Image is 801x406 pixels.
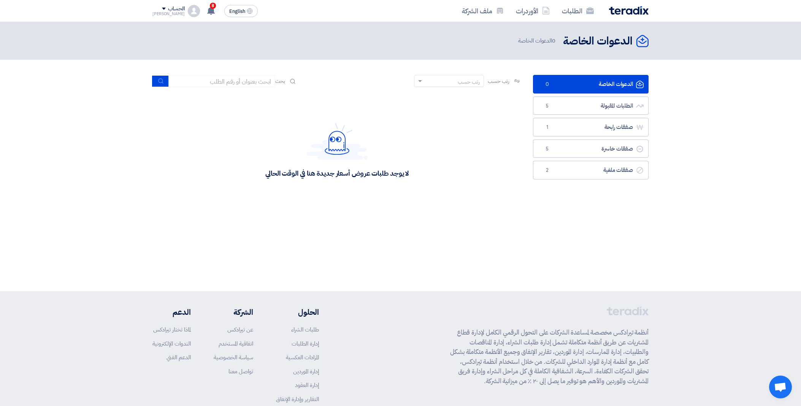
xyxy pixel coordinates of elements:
[219,339,253,348] a: اتفاقية المستخدم
[210,3,216,9] span: 8
[275,77,285,85] span: بحث
[168,6,184,12] div: الحساب
[169,76,275,87] input: ابحث بعنوان أو رقم الطلب
[552,36,555,45] span: 0
[152,306,191,318] li: الدعم
[214,353,253,362] a: سياسة الخصوصية
[769,376,792,398] div: Open chat
[518,36,557,45] span: الدعوات الخاصة
[307,123,368,160] img: Hello
[153,325,191,334] a: لماذا تختار تيرادكس
[228,367,253,376] a: تواصل معنا
[295,381,319,389] a: إدارة العقود
[533,140,649,158] a: صفقات خاسرة5
[533,161,649,179] a: صفقات ملغية2
[293,367,319,376] a: إدارة الموردين
[510,2,556,20] a: الأوردرات
[450,328,649,386] p: أنظمة تيرادكس مخصصة لمساعدة الشركات على التحول الرقمي الكامل لإدارة قطاع المشتريات عن طريق أنظمة ...
[563,34,633,49] h2: الدعوات الخاصة
[229,9,245,14] span: English
[214,306,253,318] li: الشركة
[292,339,319,348] a: إدارة الطلبات
[542,102,552,110] span: 5
[152,12,185,16] div: [PERSON_NAME]
[556,2,600,20] a: الطلبات
[167,353,191,362] a: الدعم الفني
[533,118,649,136] a: صفقات رابحة1
[188,5,200,17] img: profile_test.png
[542,81,552,88] span: 0
[224,5,258,17] button: English
[291,325,319,334] a: طلبات الشراء
[542,167,552,174] span: 2
[456,2,510,20] a: ملف الشركة
[265,169,409,178] div: لا يوجد طلبات عروض أسعار جديدة هنا في الوقت الحالي
[276,395,319,403] a: التقارير وإدارة الإنفاق
[458,78,480,86] div: رتب حسب
[488,77,509,85] span: رتب حسب
[152,339,191,348] a: الندوات الإلكترونية
[542,145,552,153] span: 5
[227,325,253,334] a: عن تيرادكس
[609,6,649,15] img: Teradix logo
[533,97,649,115] a: الطلبات المقبولة5
[286,353,319,362] a: المزادات العكسية
[533,75,649,94] a: الدعوات الخاصة0
[276,306,319,318] li: الحلول
[542,124,552,131] span: 1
